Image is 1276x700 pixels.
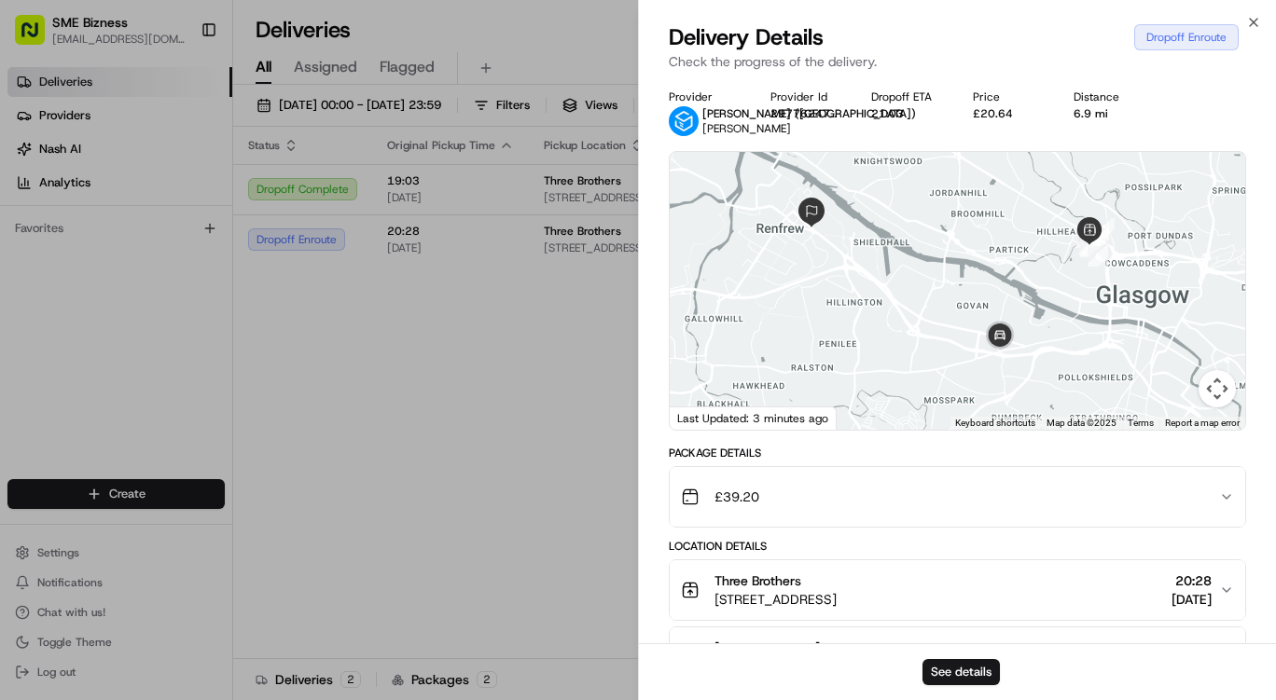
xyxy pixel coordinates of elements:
div: 2 [1089,228,1109,249]
div: 21:03 [871,106,943,121]
span: Pylon [186,462,226,476]
div: Package Details [669,446,1246,460]
a: Powered byPylon [132,461,226,476]
a: Report a map error [1165,418,1240,428]
div: Provider Id [770,89,842,104]
button: Start new chat [317,184,340,206]
img: Joana Marie Avellanoza [19,322,49,351]
div: Location Details [669,539,1246,554]
input: Clear [49,120,308,140]
div: Dropoff ETA [871,89,943,104]
div: 💻 [158,419,173,433]
div: 5 [1079,235,1100,255]
span: [PERSON_NAME] [714,638,820,657]
div: Past conversations [19,242,125,257]
div: Provider [669,89,741,104]
span: 20:28 [1172,571,1212,590]
span: [DATE] [261,339,299,354]
span: [PERSON_NAME] ([GEOGRAPHIC_DATA]) [702,106,916,121]
span: [DATE] [1172,590,1212,609]
span: £39.20 [714,487,759,506]
div: £20.64 [973,106,1045,121]
button: [PERSON_NAME]20:58 [670,627,1245,687]
button: See all [289,239,340,261]
span: • [251,339,257,354]
div: We're available if you need us! [84,197,257,212]
div: Start new chat [84,178,306,197]
p: Welcome 👋 [19,75,340,104]
a: Terms (opens in new tab) [1128,418,1154,428]
div: Last Updated: 3 minutes ago [670,406,837,430]
p: Check the progress of the delivery. [669,52,1246,71]
button: 297762479_307073467 [770,106,842,121]
div: 1 [1094,218,1115,239]
span: [PERSON_NAME] [PERSON_NAME] [58,339,247,354]
span: Map data ©2025 [1047,418,1116,428]
span: API Documentation [176,417,299,435]
span: Delivery Details [669,22,824,52]
span: 20:58 [1172,638,1212,657]
div: 6 [1088,246,1108,267]
span: [STREET_ADDRESS] [714,590,837,609]
img: Nash [19,19,56,56]
img: 8571987876998_91fb9ceb93ad5c398215_72.jpg [39,178,73,212]
div: Distance [1074,89,1145,104]
img: Google [674,405,736,430]
div: 6.9 mi [1074,106,1145,121]
span: • [62,289,68,304]
div: 📗 [19,419,34,433]
a: Open this area in Google Maps (opens a new window) [674,405,736,430]
span: Knowledge Base [37,417,143,435]
a: 📗Knowledge Base [11,409,150,443]
img: 1736555255976-a54dd68f-1ca7-489b-9aae-adbdc363a1c4 [37,340,52,355]
button: Map camera controls [1199,370,1236,407]
a: 💻API Documentation [150,409,307,443]
div: Price [973,89,1045,104]
img: stuart_logo.png [669,106,699,136]
button: £39.20 [670,467,1245,527]
button: Keyboard shortcuts [955,417,1035,430]
span: [DATE] [72,289,110,304]
button: See details [922,659,1000,685]
img: 1736555255976-a54dd68f-1ca7-489b-9aae-adbdc363a1c4 [19,178,52,212]
span: [PERSON_NAME] [702,121,791,136]
button: Three Brothers[STREET_ADDRESS]20:28[DATE] [670,560,1245,620]
span: Three Brothers [714,571,801,590]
